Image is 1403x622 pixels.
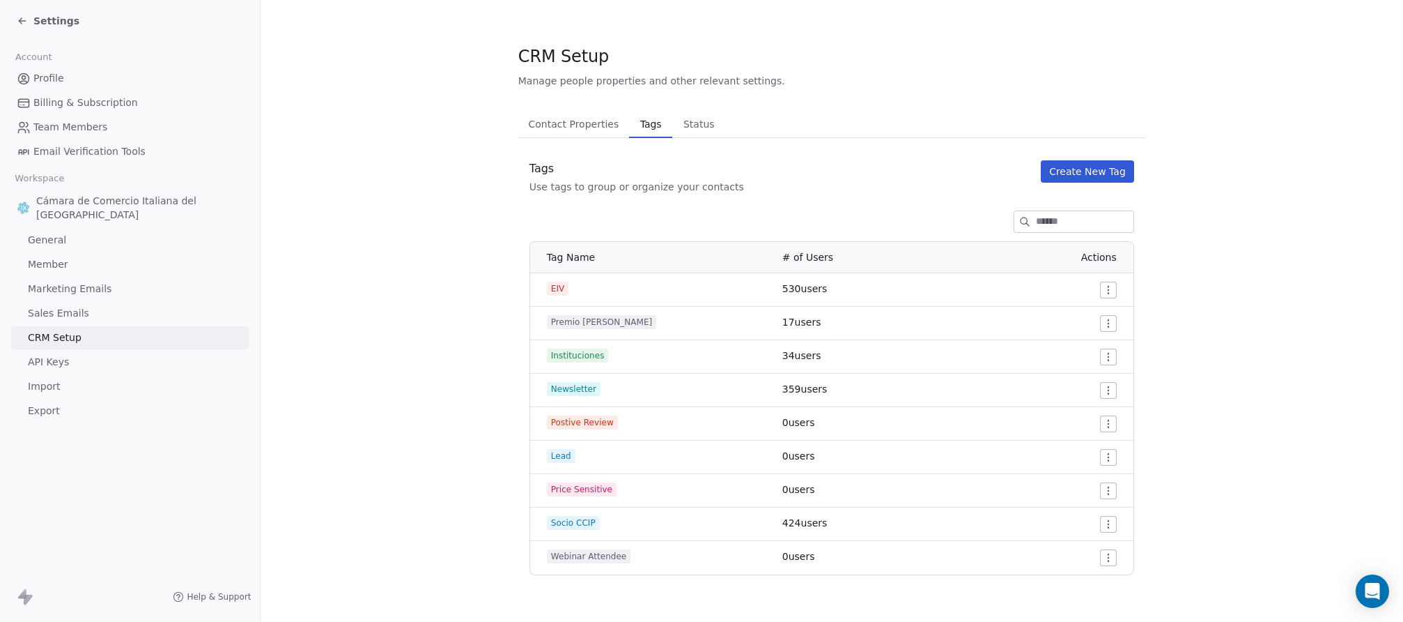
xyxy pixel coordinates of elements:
span: Contact Properties [523,114,625,134]
span: Tags [635,114,667,134]
span: General [28,233,66,248]
span: Actions [1081,252,1117,263]
span: Help & Support [187,591,251,602]
a: Billing & Subscription [11,91,249,114]
span: Billing & Subscription [33,96,138,110]
span: Tag Name [547,252,595,263]
span: Lead [547,449,575,463]
span: Price Sensitive [547,483,617,496]
a: Help & Support [173,591,251,602]
a: Team Members [11,116,249,139]
a: Settings [17,14,79,28]
a: Marketing Emails [11,278,249,301]
span: 424 users [782,517,828,529]
span: API Keys [28,355,69,370]
span: CRM Setup [518,46,609,67]
span: 0 users [782,450,815,462]
a: API Keys [11,351,249,374]
span: Instituciones [547,349,609,363]
span: 0 users [782,417,815,428]
span: Manage people properties and other relevant settings. [518,74,785,88]
img: WhatsApp%20Image%202021-08-27%20at%2009.37.39.png [17,201,31,215]
span: Export [28,404,60,418]
a: Sales Emails [11,302,249,325]
span: Newsletter [547,382,600,396]
span: EIV [547,282,568,296]
a: Export [11,400,249,423]
div: Open Intercom Messenger [1356,575,1389,608]
span: 0 users [782,484,815,495]
span: Member [28,257,68,272]
span: 530 users [782,283,828,294]
span: Account [9,47,58,68]
span: Workspace [9,168,70,189]
a: CRM Setup [11,326,249,349]
a: Profile [11,67,249,90]
span: Cámara de Comercio Italiana del [GEOGRAPHIC_DATA] [36,194,243,222]
span: Email Verification Tools [33,144,146,159]
div: Use tags to group or organize your contacts [529,180,744,194]
a: Member [11,253,249,276]
span: Status [678,114,720,134]
div: Tags [529,160,744,177]
span: Socio CCIP [547,516,600,530]
span: Settings [33,14,79,28]
span: Team Members [33,120,107,135]
span: Sales Emails [28,306,89,321]
a: General [11,229,249,252]
span: # of Users [782,252,833,263]
span: Postive Review [547,416,618,430]
span: 17 users [782,317,821,328]
span: Profile [33,71,64,86]
span: 359 users [782,384,828,395]
a: Import [11,375,249,398]
span: 34 users [782,350,821,361]
span: Webinar Attendee [547,549,630,563]
span: Marketing Emails [28,282,111,296]
a: Email Verification Tools [11,140,249,163]
span: CRM Setup [28,331,82,345]
span: Premio [PERSON_NAME] [547,315,657,329]
span: Import [28,379,60,394]
span: 0 users [782,551,815,562]
button: Create New Tag [1041,160,1134,183]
